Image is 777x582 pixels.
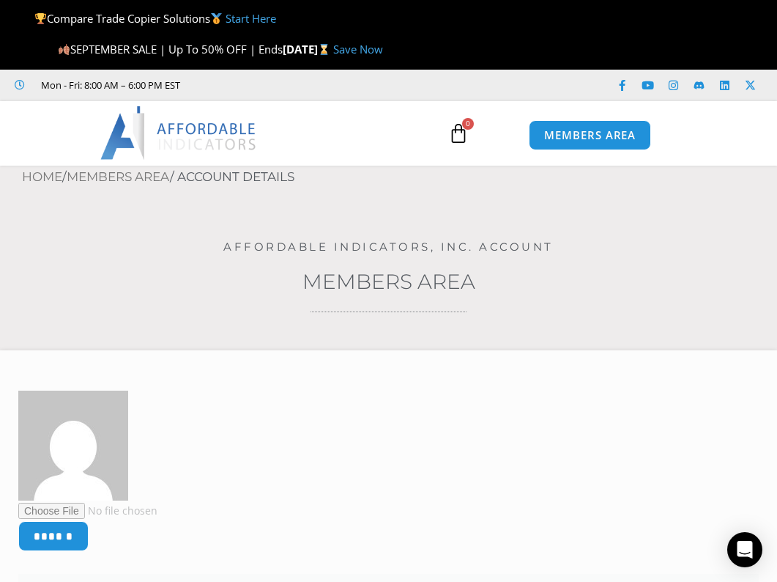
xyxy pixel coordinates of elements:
[319,44,330,55] img: ⌛
[18,391,128,501] img: 646031f3f75aea8e8b5862be2870f0be4585d8dfe2e43a1afd0e5ee4c2503b9f
[22,169,62,184] a: Home
[426,112,491,155] a: 0
[67,169,170,184] a: Members Area
[22,166,777,189] nav: Breadcrumb
[34,11,276,26] span: Compare Trade Copier Solutions
[59,44,70,55] img: 🍂
[302,269,475,294] a: Members Area
[35,13,46,24] img: 🏆
[226,11,276,26] a: Start Here
[544,130,636,141] span: MEMBERS AREA
[37,76,180,94] span: Mon - Fri: 8:00 AM – 6:00 PM EST
[333,42,383,56] a: Save Now
[462,118,474,130] span: 0
[58,42,283,56] span: SEPTEMBER SALE | Up To 50% OFF | Ends
[100,106,258,159] img: LogoAI | Affordable Indicators – NinjaTrader
[529,120,651,150] a: MEMBERS AREA
[191,78,411,92] iframe: Customer reviews powered by Trustpilot
[727,532,762,567] div: Open Intercom Messenger
[283,42,333,56] strong: [DATE]
[211,13,222,24] img: 🥇
[223,240,554,254] a: Affordable Indicators, Inc. Account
